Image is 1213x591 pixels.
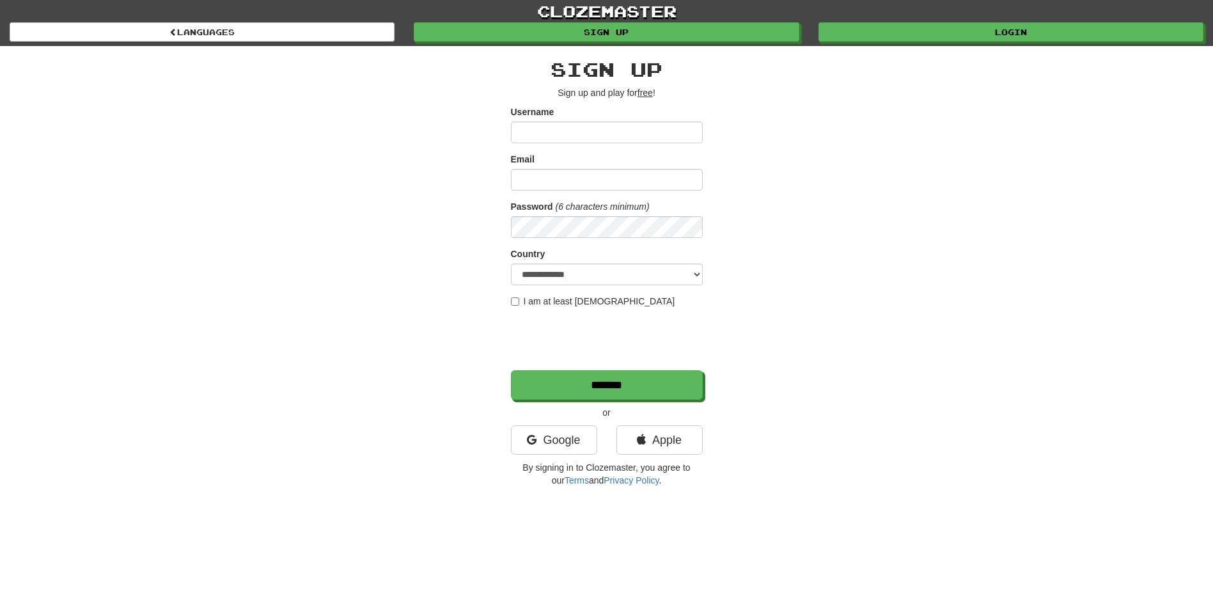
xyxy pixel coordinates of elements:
[511,86,703,99] p: Sign up and play for !
[10,22,395,42] a: Languages
[511,248,545,260] label: Country
[638,88,653,98] u: free
[565,475,589,485] a: Terms
[511,295,675,308] label: I am at least [DEMOGRAPHIC_DATA]
[616,425,703,455] a: Apple
[556,201,650,212] em: (6 characters minimum)
[511,314,705,364] iframe: reCAPTCHA
[511,106,554,118] label: Username
[818,22,1203,42] a: Login
[511,425,597,455] a: Google
[511,406,703,419] p: or
[604,475,659,485] a: Privacy Policy
[511,200,553,213] label: Password
[511,153,535,166] label: Email
[511,297,519,306] input: I am at least [DEMOGRAPHIC_DATA]
[511,59,703,80] h2: Sign up
[414,22,799,42] a: Sign up
[511,461,703,487] p: By signing in to Clozemaster, you agree to our and .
